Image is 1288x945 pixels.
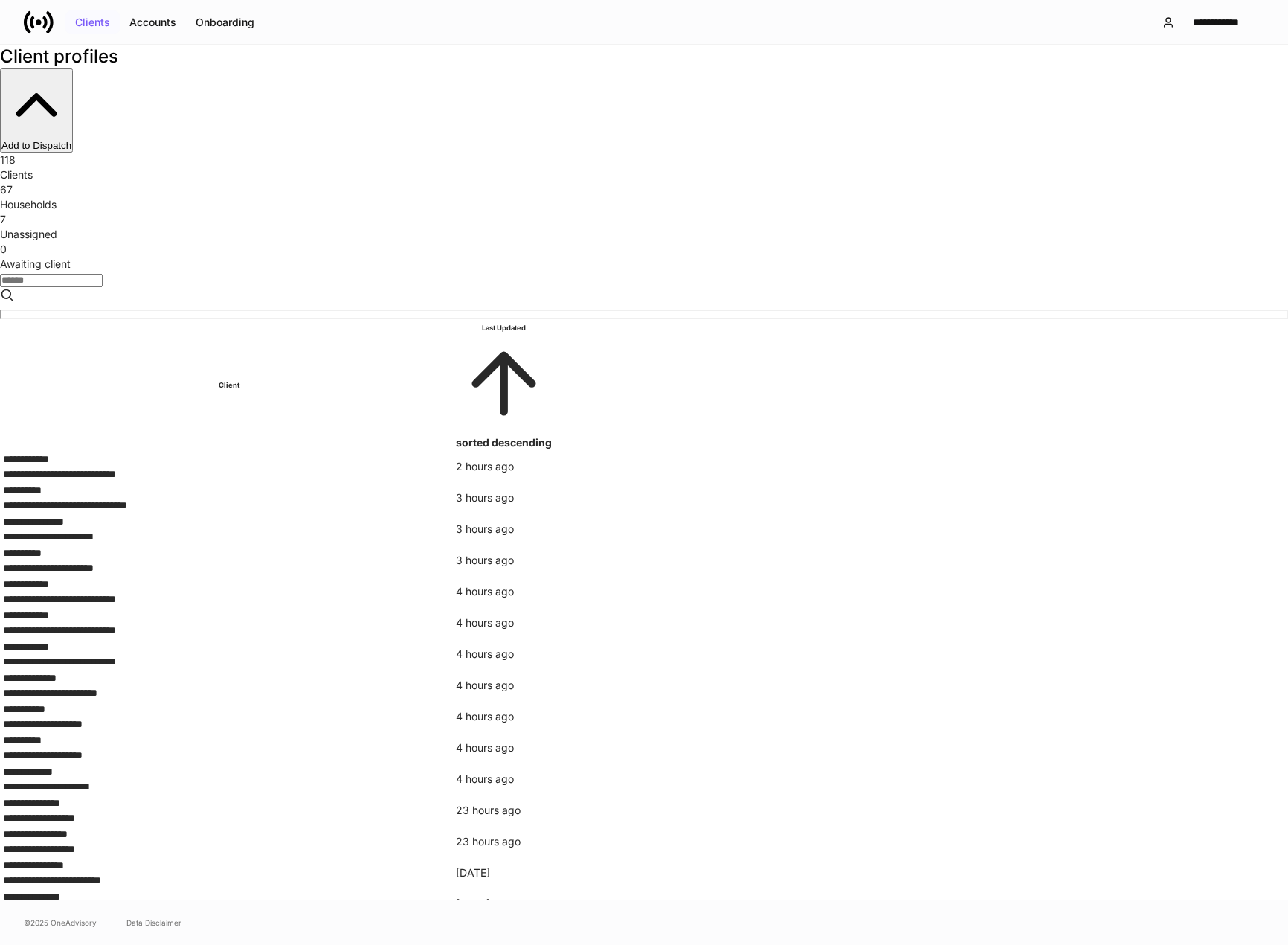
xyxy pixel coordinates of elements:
button: Clients [65,10,120,34]
p: 4 hours ago [456,647,552,661]
div: Add to Dispatch [1,70,71,151]
p: 23 hours ago [456,834,552,849]
p: 4 hours ago [456,772,552,787]
button: Accounts [120,10,186,34]
h6: Last Updated [456,321,552,336]
p: 3 hours ago [456,490,552,505]
p: 4 hours ago [456,678,552,693]
p: 4 hours ago [456,615,552,630]
div: Accounts [129,17,176,28]
span: Last Updatedsorted descending [456,321,552,449]
p: 4 hours ago [456,709,552,724]
div: Clients [75,17,110,28]
p: 23 hours ago [456,803,552,818]
p: 2 hours ago [456,459,552,474]
h6: Client [3,378,454,393]
span: © 2025 OneAdvisory [24,917,97,929]
div: Onboarding [196,17,254,28]
a: Data Disclaimer [126,917,181,929]
p: 4 hours ago [456,740,552,755]
p: 4 hours ago [456,584,552,599]
button: Onboarding [186,10,264,34]
p: [DATE] [456,865,552,880]
span: sorted descending [456,436,552,449]
p: 3 hours ago [456,522,552,536]
p: [DATE] [456,897,552,912]
p: 3 hours ago [456,553,552,568]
